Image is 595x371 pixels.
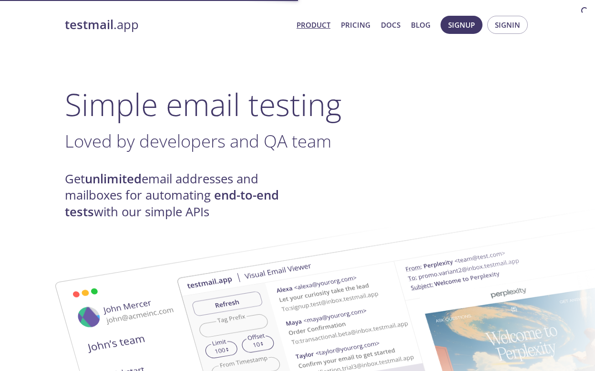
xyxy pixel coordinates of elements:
[65,187,279,220] strong: end-to-end tests
[297,19,330,31] a: Product
[411,19,431,31] a: Blog
[495,19,520,31] span: Signin
[65,17,289,33] a: testmail.app
[487,16,528,34] button: Signin
[441,16,482,34] button: Signup
[85,170,142,187] strong: unlimited
[65,129,331,153] span: Loved by developers and QA team
[448,19,475,31] span: Signup
[381,19,400,31] a: Docs
[65,86,530,123] h1: Simple email testing
[341,19,370,31] a: Pricing
[65,171,297,220] h4: Get email addresses and mailboxes for automating with our simple APIs
[65,16,113,33] strong: testmail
